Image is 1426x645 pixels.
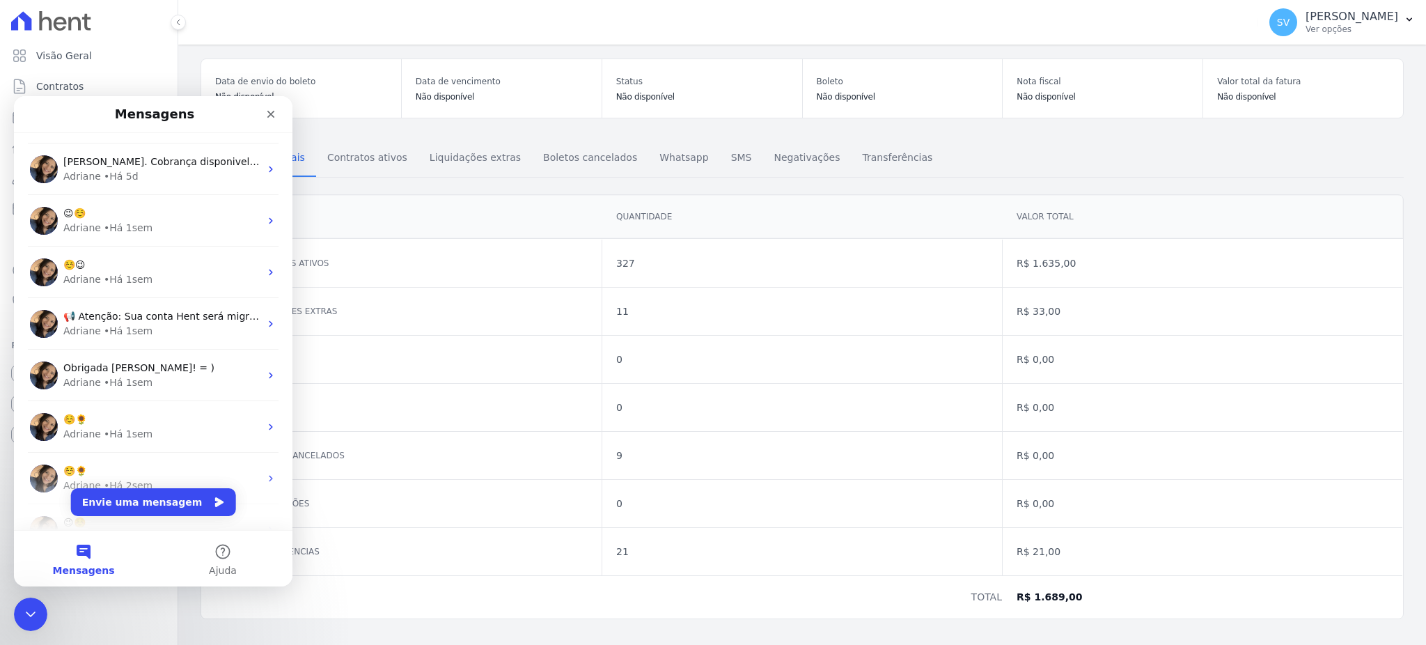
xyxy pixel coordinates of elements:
dd: Valor total [1017,210,1388,224]
iframe: Intercom live chat [14,598,47,631]
a: Whatsapp [648,141,719,177]
dd: R$ 1.689,00 [1017,590,1388,604]
a: Transferências [851,141,943,177]
span: Transferências [854,143,941,171]
p: [PERSON_NAME] [1306,10,1398,24]
div: Adriane [49,125,87,139]
button: SV [PERSON_NAME] Ver opções [1258,3,1426,42]
a: Recebíveis [6,359,172,387]
span: translation missing: pt-BR.billing.usages.show.general_information.total [971,591,1002,603]
dd: R$ 1.635,00 [1017,256,1388,270]
div: Adriane [49,331,87,345]
a: Conta Hent [6,390,172,418]
dd: R$ 0,00 [1017,401,1388,414]
dt: Data de envio do boleto [215,73,387,90]
dd: Transferências [245,545,588,559]
dd: 9 [616,449,988,463]
a: Liquidações extras [418,141,532,177]
a: Visão Geral [6,42,172,70]
span: ☺️😉 [49,163,72,174]
dd: Contratos ativos [245,256,588,270]
dd: 0 [616,401,988,414]
dd: Quantidade [616,210,988,224]
a: Parcelas [6,103,172,131]
span: Visão Geral [36,49,92,63]
img: Profile image for Adriane [16,317,44,345]
img: Profile image for Adriane [16,420,44,448]
button: Ajuda [139,435,279,490]
img: Profile image for Adriane [16,162,44,190]
dd: 0 [616,352,988,366]
span: SMS [723,143,760,171]
span: 😉☺️ [49,111,72,123]
div: • Há 1sem [90,125,139,139]
span: ☺️🌻 [49,318,73,329]
dt: Nota fiscal [1017,73,1189,90]
dd: Liquidações extras [245,304,588,318]
div: • Há 1sem [90,331,139,345]
span: Whatsapp [651,143,716,171]
dt: Valor total da fatura [1217,73,1389,90]
div: • Há 1sem [90,176,139,191]
dd: R$ 33,00 [1017,304,1388,318]
dd: Não disponível [416,90,588,104]
a: Clientes [6,164,172,192]
img: Profile image for Adriane [16,265,44,293]
div: • Há 5d [90,73,125,88]
img: Profile image for Adriane [16,368,44,396]
a: Transferências [6,226,172,254]
span: Ajuda [195,469,223,479]
dd: Não disponível [1217,90,1389,104]
span: Obrigada [PERSON_NAME]! = ) [49,266,201,277]
a: Contratos [6,72,172,100]
div: • Há 1sem [90,228,139,242]
dd: 327 [616,256,988,270]
span: Negativações [765,143,848,171]
span: Contratos ativos [319,143,416,171]
dt: Boleto [817,73,989,90]
dd: Não disponível [616,90,788,104]
span: ☺️🌻 [49,369,73,380]
dd: SMS [245,352,588,366]
dd: R$ 21,00 [1017,545,1388,559]
img: Profile image for Adriane [16,111,44,139]
div: Adriane [49,228,87,242]
div: • Há 2sem [90,382,139,397]
div: Adriane [49,176,87,191]
span: 😉☺️ [49,421,72,432]
button: Envie uma mensagem [57,392,222,420]
dt: Status [616,73,788,90]
dd: 0 [616,497,988,511]
a: Lotes [6,134,172,162]
dd: Não disponível [1017,90,1189,104]
dt: Data de vencimento [416,73,588,90]
dd: Itens Taxados [216,210,588,224]
dd: Whatsapp [245,401,588,414]
div: • Há 1sem [90,279,139,294]
span: Contratos [36,79,84,93]
dd: R$ 0,00 [1017,497,1388,511]
div: Adriane [49,73,87,88]
span: SV [1277,17,1290,27]
dd: 11 [616,304,988,318]
a: Negativações [762,141,851,177]
a: Negativação [6,287,172,315]
div: Plataformas [11,337,166,354]
a: Boletos cancelados [532,141,648,177]
span: [PERSON_NAME]. Cobrança disponivel no link: [URL][DOMAIN_NAME] [49,60,386,71]
dd: R$ 0,00 [1017,449,1388,463]
a: SMS [720,141,763,177]
div: Adriane [49,279,87,294]
dd: 21 [616,545,988,559]
img: Profile image for Adriane [16,214,44,242]
span: Liquidações extras [421,143,529,171]
dd: R$ 0,00 [1017,352,1388,366]
dd: Negativações [245,497,588,511]
span: Mensagens [39,469,101,479]
p: Ver opções [1306,24,1398,35]
dd: Não disponível [215,90,387,104]
a: Crédito [6,256,172,284]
